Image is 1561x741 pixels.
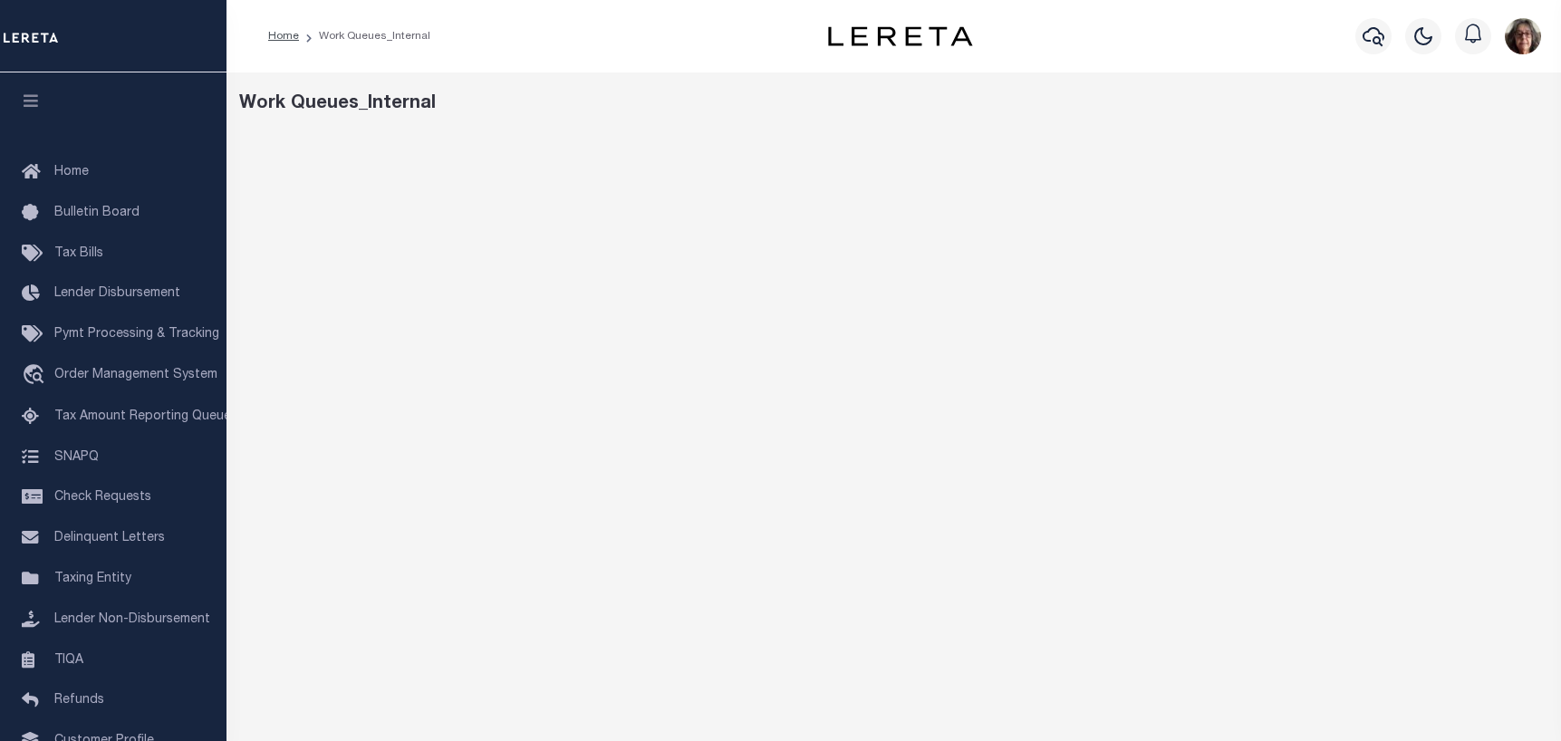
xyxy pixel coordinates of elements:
img: logo-dark.svg [828,26,973,46]
li: Work Queues_Internal [299,28,430,44]
a: Home [268,31,299,42]
span: Tax Bills [54,247,103,260]
span: Refunds [54,694,104,707]
span: Bulletin Board [54,207,140,219]
div: Work Queues_Internal [239,91,1549,118]
i: travel_explore [22,364,51,388]
span: Home [54,166,89,178]
span: Taxing Entity [54,573,131,585]
span: SNAPQ [54,450,99,463]
span: Lender Non-Disbursement [54,613,210,626]
span: Order Management System [54,369,217,381]
span: Check Requests [54,491,151,504]
span: Pymt Processing & Tracking [54,328,219,341]
span: Lender Disbursement [54,287,180,300]
span: TIQA [54,653,83,666]
span: Delinquent Letters [54,532,165,544]
span: Tax Amount Reporting Queue [54,410,231,423]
